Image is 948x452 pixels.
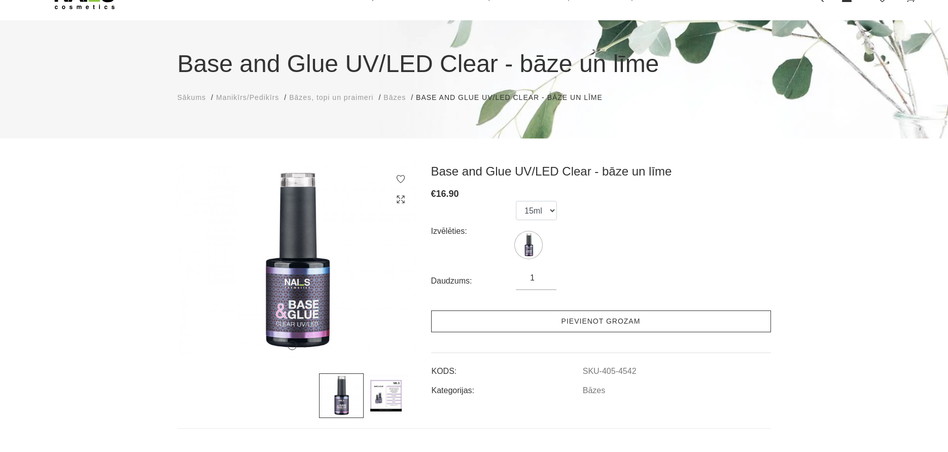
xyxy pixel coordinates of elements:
[416,92,613,103] li: Base and Glue UV/LED Clear - bāze un līme
[289,93,373,101] span: Bāzes, topi un praimeri
[288,341,297,350] button: 1 of 2
[289,92,373,103] a: Bāzes, topi un praimeri
[431,377,582,397] td: Kategorijas:
[383,93,406,101] span: Bāzes
[431,223,516,239] div: Izvēlēties:
[216,92,279,103] a: Manikīrs/Pedikīrs
[516,232,541,258] img: ...
[583,367,637,376] a: SKU-405-4542
[431,164,771,179] h3: Base and Glue UV/LED Clear - bāze un līme
[364,373,408,418] img: ...
[383,92,406,103] a: Bāzes
[178,164,416,358] img: ...
[302,343,307,348] button: 2 of 2
[319,373,364,418] img: ...
[431,273,516,289] div: Daudzums:
[431,358,582,377] td: KODS:
[216,93,279,101] span: Manikīrs/Pedikīrs
[431,310,771,332] a: Pievienot grozam
[583,386,605,395] a: Bāzes
[178,92,206,103] a: Sākums
[431,189,436,199] span: €
[178,46,771,82] h1: Base and Glue UV/LED Clear - bāze un līme
[178,93,206,101] span: Sākums
[436,189,459,199] span: 16.90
